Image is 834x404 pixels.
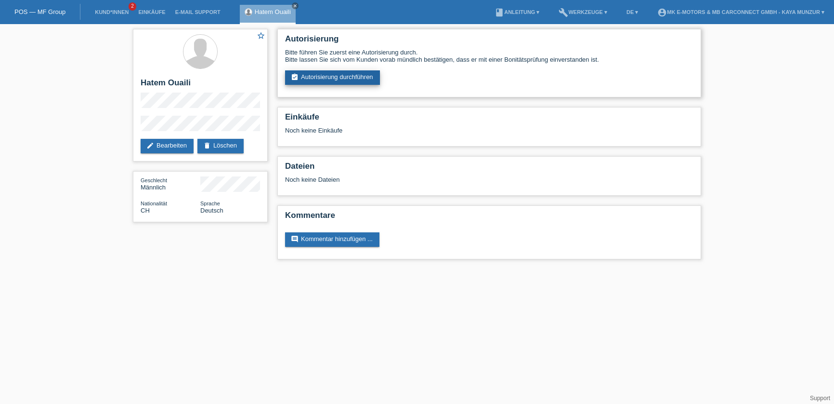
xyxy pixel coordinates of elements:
[559,8,568,17] i: build
[291,73,299,81] i: assignment_turned_in
[292,2,299,9] a: close
[257,31,265,40] i: star_border
[146,142,154,149] i: edit
[495,8,504,17] i: book
[133,9,170,15] a: Einkäufe
[285,127,693,141] div: Noch keine Einkäufe
[141,207,150,214] span: Schweiz
[490,9,544,15] a: bookAnleitung ▾
[90,9,133,15] a: Kund*innen
[285,34,693,49] h2: Autorisierung
[652,9,829,15] a: account_circleMK E-MOTORS & MB CarConnect GmbH - Kaya Munzur ▾
[200,201,220,206] span: Sprache
[285,232,379,247] a: commentKommentar hinzufügen ...
[293,3,298,8] i: close
[554,9,612,15] a: buildWerkzeuge ▾
[141,78,260,93] h2: Hatem Ouaili
[285,112,693,127] h2: Einkäufe
[14,8,65,15] a: POS — MF Group
[810,395,830,402] a: Support
[285,162,693,176] h2: Dateien
[657,8,667,17] i: account_circle
[203,142,211,149] i: delete
[141,177,167,183] span: Geschlecht
[200,207,223,214] span: Deutsch
[129,2,136,11] span: 2
[255,8,291,15] a: Hatem Ouaili
[170,9,225,15] a: E-Mail Support
[285,70,380,85] a: assignment_turned_inAutorisierung durchführen
[622,9,643,15] a: DE ▾
[197,139,244,153] a: deleteLöschen
[257,31,265,41] a: star_border
[285,211,693,225] h2: Kommentare
[291,235,299,243] i: comment
[141,201,167,206] span: Nationalität
[285,49,693,63] div: Bitte führen Sie zuerst eine Autorisierung durch. Bitte lassen Sie sich vom Kunden vorab mündlich...
[141,176,200,191] div: Männlich
[141,139,194,153] a: editBearbeiten
[285,176,579,183] div: Noch keine Dateien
